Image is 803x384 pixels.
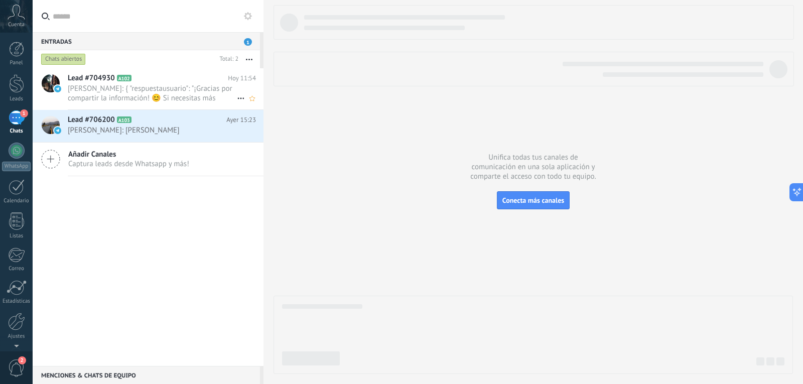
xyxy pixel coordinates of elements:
[68,125,237,135] span: [PERSON_NAME]: [PERSON_NAME]
[117,116,131,123] span: A103
[41,53,86,65] div: Chats abiertos
[244,38,252,46] span: 1
[18,356,26,364] span: 2
[2,60,31,66] div: Panel
[2,333,31,340] div: Ajustes
[2,198,31,204] div: Calendario
[502,196,564,205] span: Conecta más canales
[228,73,256,83] span: Hoy 11:54
[216,54,238,64] div: Total: 2
[2,162,31,171] div: WhatsApp
[33,110,263,142] a: Lead #706200 A103 Ayer 15:23 [PERSON_NAME]: [PERSON_NAME]
[238,50,260,68] button: Más
[54,85,61,92] img: telegram-sm.svg
[68,115,115,125] span: Lead #706200
[2,266,31,272] div: Correo
[20,109,28,117] span: 1
[2,96,31,102] div: Leads
[226,115,256,125] span: Ayer 15:23
[117,75,131,81] span: A102
[497,191,570,209] button: Conecta más canales
[54,127,61,134] img: telegram-sm.svg
[68,150,189,159] span: Añadir Canales
[68,159,189,169] span: Captura leads desde Whatsapp y más!
[68,84,237,103] span: [PERSON_NAME]: { "respuestausuario": "¡Gracias por compartir la información! 😊 Si necesitas más d...
[33,32,260,50] div: Entradas
[8,22,25,28] span: Cuenta
[33,366,260,384] div: Menciones & Chats de equipo
[33,68,263,109] a: Lead #704930 A102 Hoy 11:54 [PERSON_NAME]: { "respuestausuario": "¡Gracias por compartir la infor...
[68,73,115,83] span: Lead #704930
[2,128,31,135] div: Chats
[2,298,31,305] div: Estadísticas
[2,233,31,239] div: Listas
